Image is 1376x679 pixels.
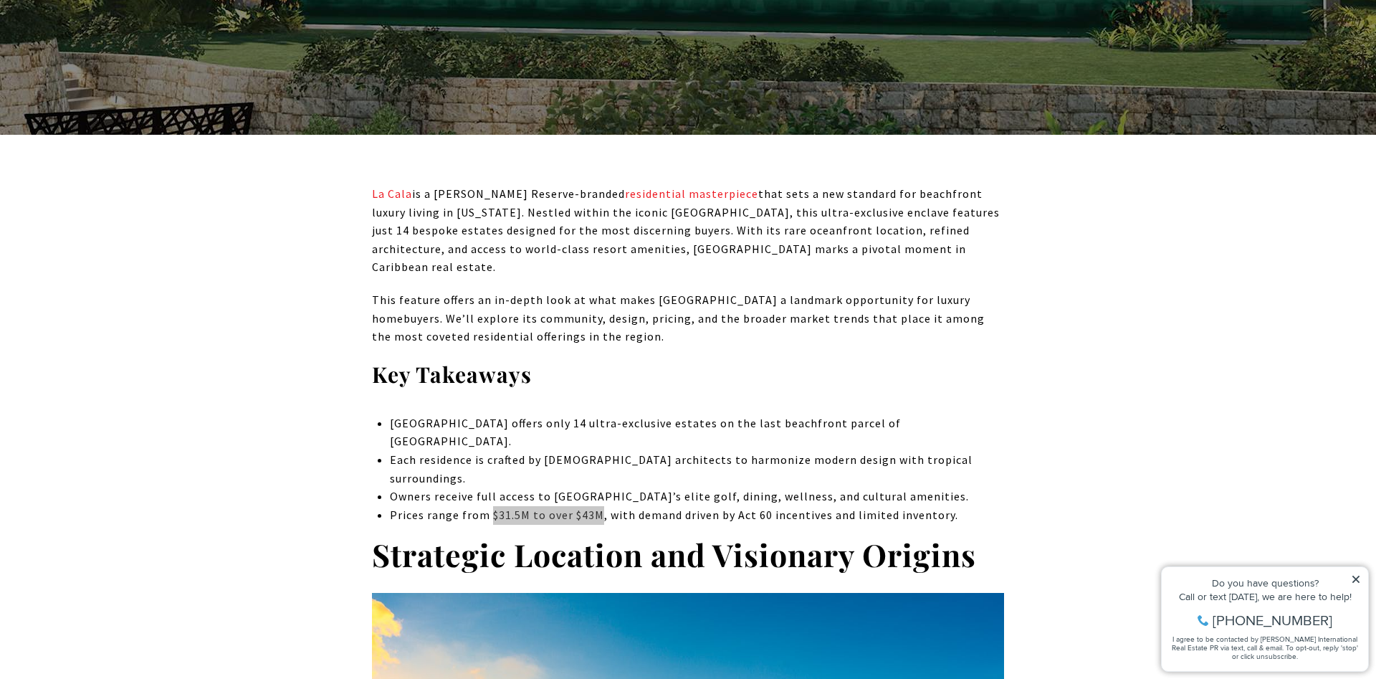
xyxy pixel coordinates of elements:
[59,67,178,82] span: [PHONE_NUMBER]
[372,360,532,389] strong: Key Takeaways
[390,506,1004,525] li: Prices range from $31.5M to over $43M, with demand driven by Act 60 incentives and limited invent...
[372,185,1004,277] p: is a [PERSON_NAME] Reserve-branded that sets a new standard for beachfront luxury living in [US_S...
[18,88,204,115] span: I agree to be contacted by [PERSON_NAME] International Real Estate PR via text, call & email. To ...
[625,186,758,201] a: residential masterpiece - open in a new tab
[372,186,412,201] a: La Cala - open in a new tab
[390,451,1004,488] li: Each residence is crafted by [DEMOGRAPHIC_DATA] architects to harmonize modern design with tropic...
[390,488,1004,506] li: Owners receive full access to [GEOGRAPHIC_DATA]’s elite golf, dining, wellness, and cultural amen...
[390,414,1004,451] li: [GEOGRAPHIC_DATA] offers only 14 ultra-exclusive estates on the last beachfront parcel of [GEOGRA...
[372,291,1004,346] p: This feature offers an in-depth look at what makes [GEOGRAPHIC_DATA] a landmark opportunity for l...
[15,32,207,42] div: Do you have questions?
[15,46,207,56] div: Call or text [DATE], we are here to help!
[372,533,976,575] strong: Strategic Location and Visionary Origins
